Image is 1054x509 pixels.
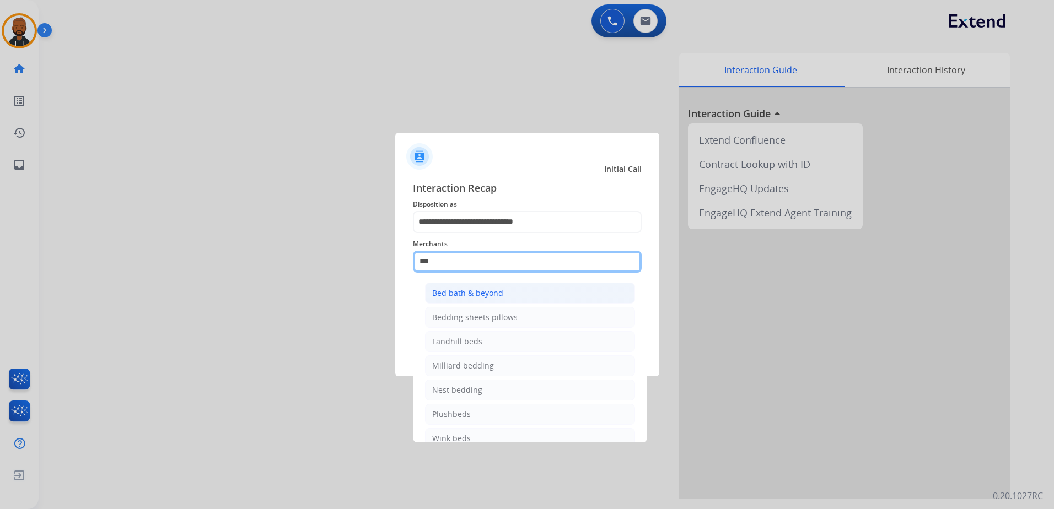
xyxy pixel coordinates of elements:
[432,312,518,323] div: Bedding sheets pillows
[413,237,642,251] span: Merchants
[413,198,642,211] span: Disposition as
[604,164,642,175] span: Initial Call
[406,143,433,170] img: contactIcon
[432,433,471,444] div: Wink beds
[993,489,1043,502] p: 0.20.1027RC
[432,385,482,396] div: Nest bedding
[432,336,482,347] div: Landhill beds
[432,288,503,299] div: Bed bath & beyond
[413,180,642,198] span: Interaction Recap
[432,360,494,371] div: Milliard bedding
[432,409,471,420] div: Plushbeds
